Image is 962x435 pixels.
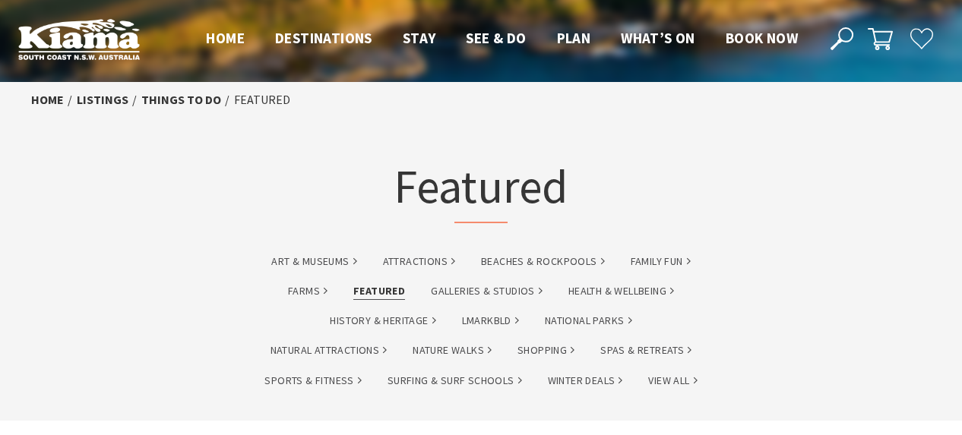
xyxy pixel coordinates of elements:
a: Featured [353,282,405,300]
a: Beaches & Rockpools [481,253,605,270]
a: Family Fun [631,253,691,270]
span: What’s On [621,29,695,47]
span: Plan [557,29,591,47]
a: Sports & Fitness [264,372,361,389]
a: Surfing & Surf Schools [388,372,522,389]
span: Book now [726,29,798,47]
a: Things To Do [141,92,221,108]
a: lmarkbld [462,312,519,329]
a: Attractions [383,253,455,270]
a: History & Heritage [330,312,435,329]
a: Galleries & Studios [431,282,543,300]
a: Winter Deals [548,372,623,389]
nav: Main Menu [191,27,813,52]
span: Destinations [275,29,372,47]
span: Home [206,29,245,47]
span: See & Do [466,29,526,47]
a: Shopping [517,342,574,359]
li: Featured [234,90,290,110]
h1: Featured [394,118,568,223]
img: Kiama Logo [18,18,140,60]
a: Farms [288,282,328,300]
a: listings [77,92,128,108]
a: Spas & Retreats [600,342,691,359]
span: Stay [403,29,436,47]
a: View All [648,372,697,389]
a: National Parks [545,312,632,329]
a: Nature Walks [413,342,492,359]
a: Home [31,92,64,108]
a: Art & Museums [271,253,356,270]
a: Health & Wellbeing [568,282,674,300]
a: Natural Attractions [271,342,388,359]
